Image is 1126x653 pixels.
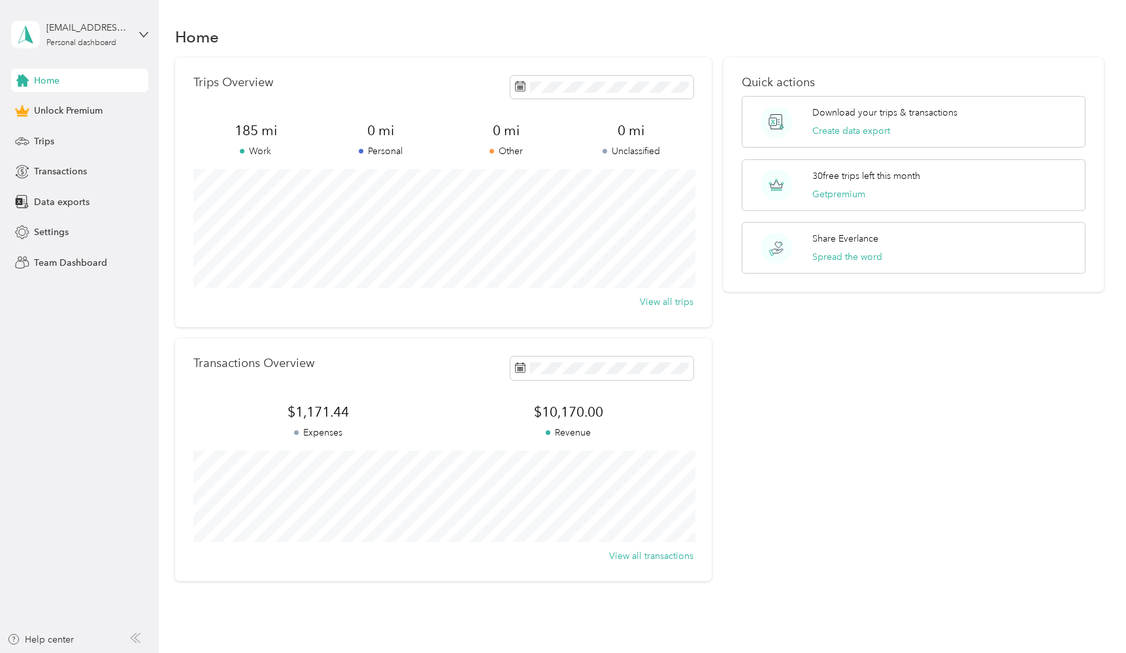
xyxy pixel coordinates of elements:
button: Spread the word [812,250,882,264]
p: Revenue [443,426,693,439]
span: 0 mi [569,121,693,140]
p: Personal [318,144,443,158]
p: Unclassified [569,144,693,158]
span: 0 mi [318,121,443,140]
div: Personal dashboard [46,39,116,47]
span: Transactions [34,165,87,178]
span: $1,171.44 [193,403,444,421]
span: $10,170.00 [443,403,693,421]
h1: Home [175,30,219,44]
p: Share Everlance [812,232,878,246]
div: [EMAIL_ADDRESS][DOMAIN_NAME] [46,21,128,35]
span: Trips [34,135,54,148]
button: Create data export [812,124,890,138]
p: Other [443,144,568,158]
iframe: Everlance-gr Chat Button Frame [1053,580,1126,653]
button: Getpremium [812,187,865,201]
span: 0 mi [443,121,568,140]
span: 185 mi [193,121,318,140]
span: Unlock Premium [34,104,103,118]
span: Home [34,74,59,88]
p: Expenses [193,426,444,439]
span: Data exports [34,195,90,209]
p: 30 free trips left this month [812,169,920,183]
span: Settings [34,225,69,239]
p: Work [193,144,318,158]
button: Help center [7,633,74,646]
p: Download your trips & transactions [812,106,957,119]
p: Transactions Overview [193,357,314,370]
button: View all transactions [609,549,693,563]
span: Team Dashboard [34,256,107,270]
p: Trips Overview [193,76,273,89]
button: View all trips [640,295,693,309]
p: Quick actions [742,76,1085,89]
